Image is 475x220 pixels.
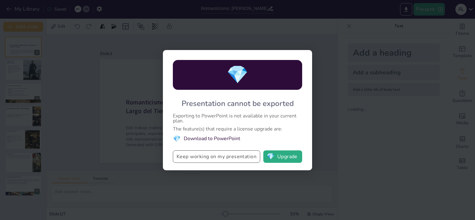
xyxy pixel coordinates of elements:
[173,135,181,143] span: diamond
[267,154,274,160] span: diamond
[173,135,302,143] li: Download to PowerPoint
[173,113,302,123] div: Exporting to PowerPoint is not available in your current plan.
[227,63,248,87] span: diamond
[263,150,302,163] button: diamondUpgrade
[173,150,260,163] button: Keep working on my presentation
[182,99,294,108] div: Presentation cannot be exported
[173,126,302,131] div: The feature(s) that require a license upgrade are:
